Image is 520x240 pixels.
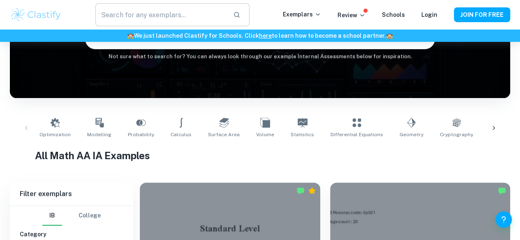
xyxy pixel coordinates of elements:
img: Marked [498,187,506,195]
button: Help and Feedback [495,211,512,228]
a: here [259,32,272,39]
span: Probability [128,131,154,138]
span: Differential Equations [330,131,383,138]
img: Clastify logo [10,7,62,23]
h6: We just launched Clastify for Schools. Click to learn how to become a school partner. [2,31,518,40]
span: Surface Area [208,131,240,138]
h6: Category [20,230,123,239]
button: College [79,206,101,226]
button: IB [42,206,62,226]
span: 🏫 [386,32,393,39]
span: Statistics [291,131,314,138]
a: Schools [382,11,405,18]
img: Marked [296,187,305,195]
span: Cryptography [440,131,473,138]
span: Calculus [171,131,192,138]
h1: All Math AA IA Examples [35,148,485,163]
span: Volume [256,131,274,138]
h6: Not sure what to search for? You can always look through our example Internal Assessments below f... [10,53,510,61]
div: Filter type choice [42,206,101,226]
div: Premium [308,187,316,195]
p: Review [337,11,365,20]
span: 🏫 [127,32,134,39]
span: Modelling [87,131,111,138]
input: Search for any exemplars... [95,3,227,26]
span: Geometry [400,131,423,138]
span: Optimization [39,131,71,138]
p: Exemplars [283,10,321,19]
button: JOIN FOR FREE [454,7,510,22]
a: Login [421,11,437,18]
h6: Filter exemplars [10,183,133,206]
